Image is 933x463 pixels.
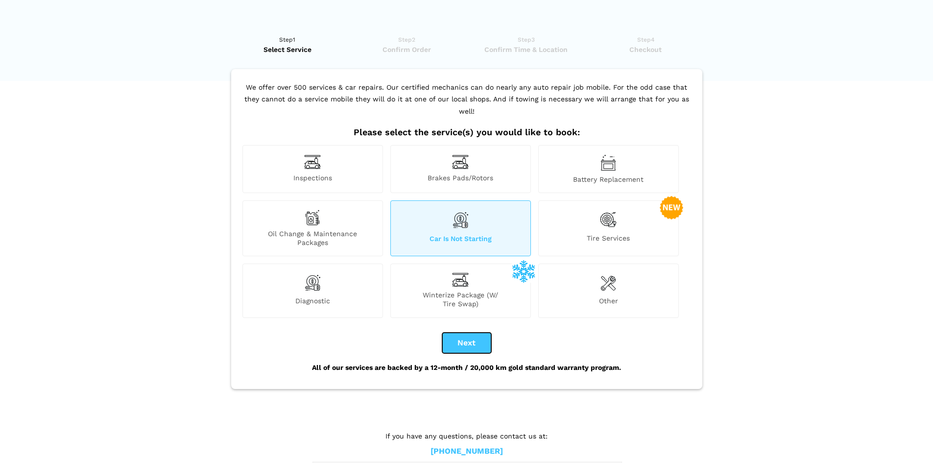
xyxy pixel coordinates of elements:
span: Battery Replacement [539,175,678,184]
span: Checkout [589,45,702,54]
span: Winterize Package (W/ Tire Swap) [391,291,530,308]
span: Oil Change & Maintenance Packages [243,229,383,247]
p: We offer over 500 services & car repairs. Our certified mechanics can do nearly any auto repair j... [240,81,694,127]
img: new-badge-2-48.png [660,196,683,219]
a: Step2 [350,35,463,54]
span: Other [539,296,678,308]
a: Step3 [470,35,583,54]
span: Confirm Order [350,45,463,54]
button: Next [442,333,491,353]
a: [PHONE_NUMBER] [431,446,503,457]
div: All of our services are backed by a 12-month / 20,000 km gold standard warranty program. [240,353,694,382]
span: Select Service [231,45,344,54]
span: Confirm Time & Location [470,45,583,54]
a: Step4 [589,35,702,54]
span: Inspections [243,173,383,184]
a: Step1 [231,35,344,54]
img: winterize-icon_1.png [512,259,535,283]
h2: Please select the service(s) you would like to book: [240,127,694,138]
span: Car is not starting [391,234,530,247]
span: Diagnostic [243,296,383,308]
p: If you have any questions, please contact us at: [312,431,621,441]
span: Brakes Pads/Rotors [391,173,530,184]
span: Tire Services [539,234,678,247]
